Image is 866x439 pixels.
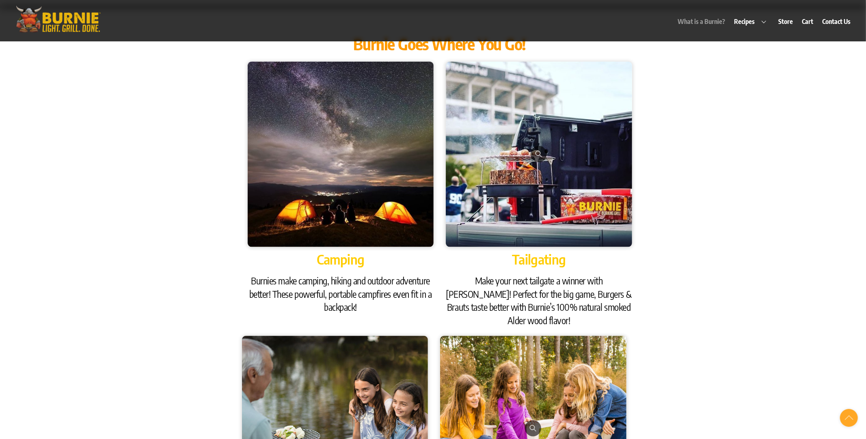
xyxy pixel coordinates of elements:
[446,62,632,247] img: burniegrill.com-10-21_16-04-19
[248,274,434,314] h3: Burnies make camping, hiking and outdoor adventure better! These powerful, portable campfires eve...
[11,23,105,37] a: Burnie Grill
[354,34,526,54] span: Burnie Goes Where You Go!
[248,62,434,247] img: burniegrill.com-10-21_16-00-15
[798,12,817,31] a: Cart
[512,251,566,267] span: Tailgating
[774,12,797,31] a: Store
[11,4,105,34] img: burniegrill.com-logo-high-res-2020110_500px
[674,12,729,31] a: What is a Burnie?
[446,274,632,327] h3: Make your next tailgate a winner with [PERSON_NAME]! Perfect for the big game, Burgers & Brauts t...
[317,251,365,267] span: Camping
[730,12,773,31] a: Recipes
[818,12,855,31] a: Contact Us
